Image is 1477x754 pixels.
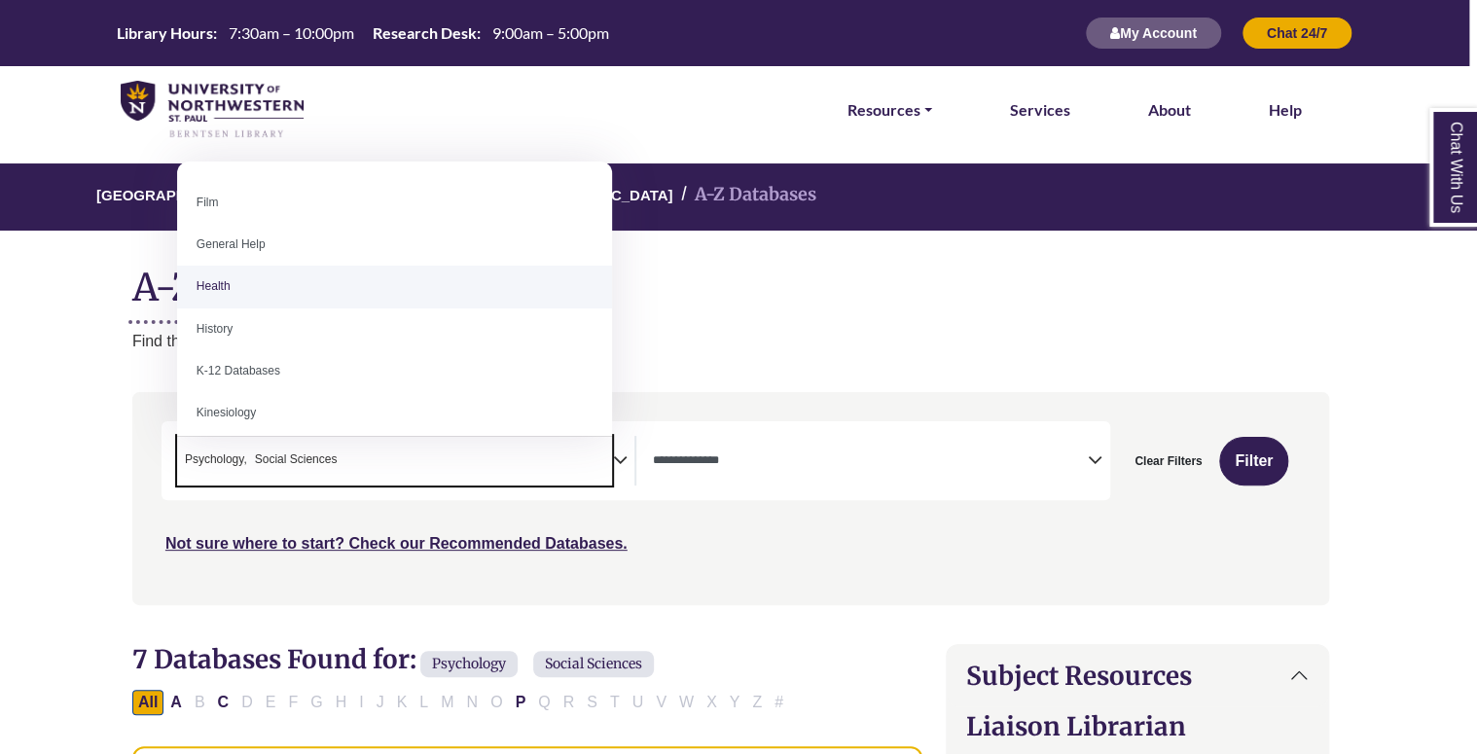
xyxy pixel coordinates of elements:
[492,23,609,42] span: 9:00am – 5:00pm
[165,535,628,552] a: Not sure where to start? Check our Recommended Databases.
[341,454,349,470] textarea: Search
[109,22,218,43] th: Library Hours:
[247,450,338,469] li: Social Sciences
[132,329,1329,354] p: Find the best library databases for your research.
[420,651,518,677] span: Psychology
[1219,437,1288,485] button: Submit for Search Results
[132,250,1329,309] h1: A-Z Databases
[1085,24,1222,41] a: My Account
[1148,97,1191,123] a: About
[672,181,815,209] li: A-Z Databases
[1269,97,1302,123] a: Help
[177,350,612,392] li: K-12 Databases
[255,450,338,469] span: Social Sciences
[132,163,1329,231] nav: breadcrumb
[109,22,617,41] table: Hours Today
[365,22,482,43] th: Research Desk:
[510,690,532,715] button: Filter Results P
[121,81,304,139] img: library_home
[132,643,416,675] span: 7 Databases Found for:
[229,23,354,42] span: 7:30am – 10:00pm
[212,690,235,715] button: Filter Results C
[185,450,247,469] span: Psychology
[109,22,617,45] a: Hours Today
[1242,17,1352,50] button: Chat 24/7
[164,690,188,715] button: Filter Results A
[177,266,612,307] li: Health
[177,308,612,350] li: History
[966,711,1309,741] h2: Liaison Librarian
[177,224,612,266] li: General Help
[132,392,1329,604] nav: Search filters
[96,184,375,203] a: [GEOGRAPHIC_DATA][PERSON_NAME]
[533,651,654,677] span: Social Sciences
[132,690,163,715] button: All
[1242,24,1352,41] a: Chat 24/7
[847,97,932,123] a: Resources
[947,645,1328,706] button: Subject Resources
[1085,17,1222,50] button: My Account
[1010,97,1070,123] a: Services
[652,454,1088,470] textarea: Search
[1122,437,1214,485] button: Clear Filters
[132,693,791,709] div: Alpha-list to filter by first letter of database name
[177,450,247,469] li: Psychology
[177,182,612,224] li: Film
[177,392,612,434] li: Kinesiology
